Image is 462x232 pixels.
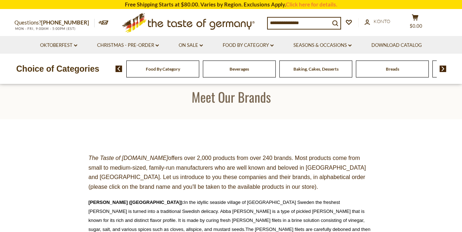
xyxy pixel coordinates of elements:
[146,66,180,72] a: Food By Category
[182,200,184,205] a: :
[410,23,422,29] span: $0.00
[14,27,76,31] span: MON - FRI, 9:00AM - 5:00PM (EST)
[14,18,95,27] p: Questions?
[293,66,339,72] a: Baking, Cakes, Desserts
[371,41,422,49] a: Download Catalog
[223,41,274,49] a: Food By Category
[41,19,89,26] a: [PHONE_NUMBER]
[440,66,446,72] img: next arrow
[230,66,249,72] a: Beverages
[386,66,399,72] a: Breads
[286,1,337,8] a: Click here for details.
[40,41,77,49] a: Oktoberfest
[88,155,168,161] em: The Taste of [DOMAIN_NAME]
[293,41,352,49] a: Seasons & Occasions
[88,155,366,190] span: offers over 2,000 products from over 240 brands. Most products come from small to medium-sized, f...
[22,89,440,105] h1: Meet Our Brands
[115,66,122,72] img: previous arrow
[365,18,390,26] a: Konto
[404,14,426,32] button: $0.00
[179,41,203,49] a: On Sale
[374,18,390,24] span: Konto
[88,200,182,205] a: [PERSON_NAME] ([GEOGRAPHIC_DATA])
[97,41,159,49] a: Christmas - PRE-ORDER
